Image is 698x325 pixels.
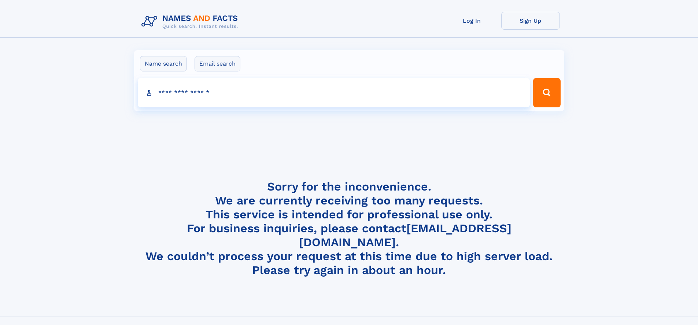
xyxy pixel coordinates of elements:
[195,56,240,71] label: Email search
[299,221,512,249] a: [EMAIL_ADDRESS][DOMAIN_NAME]
[139,12,244,32] img: Logo Names and Facts
[138,78,530,107] input: search input
[533,78,560,107] button: Search Button
[443,12,501,30] a: Log In
[140,56,187,71] label: Name search
[139,180,560,277] h4: Sorry for the inconvenience. We are currently receiving too many requests. This service is intend...
[501,12,560,30] a: Sign Up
